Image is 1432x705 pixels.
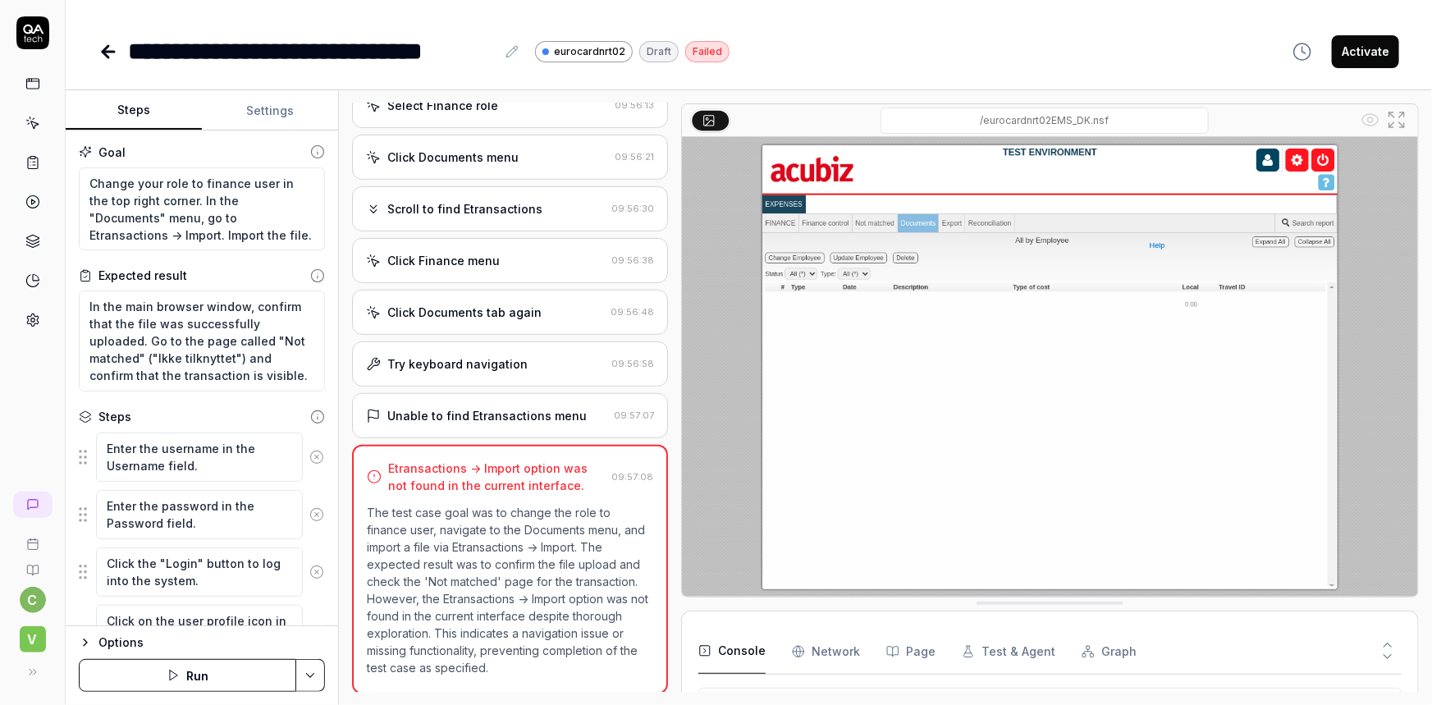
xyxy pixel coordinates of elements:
[79,659,296,692] button: Run
[202,91,338,130] button: Settings
[554,44,625,59] span: eurocardnrt02
[886,629,936,675] button: Page
[1357,107,1384,133] button: Show all interative elements
[303,441,331,474] button: Remove step
[79,633,325,652] button: Options
[387,304,542,321] div: Click Documents tab again
[1332,35,1399,68] button: Activate
[79,432,325,483] div: Suggestions
[611,306,654,318] time: 09:56:48
[20,587,46,613] button: c
[387,252,500,269] div: Click Finance menu
[20,626,46,652] span: V
[962,629,1055,675] button: Test & Agent
[388,460,605,494] div: Etransactions -> Import option was not found in the current interface.
[387,407,587,424] div: Unable to find Etransactions menu
[698,629,766,675] button: Console
[7,613,58,656] button: V
[1082,629,1137,675] button: Graph
[7,524,58,551] a: Book a call with us
[303,621,331,654] button: Remove step
[639,41,679,62] div: Draft
[611,254,654,266] time: 09:56:38
[387,200,542,217] div: Scroll to find Etransactions
[611,203,654,214] time: 09:56:30
[79,547,325,597] div: Suggestions
[79,489,325,540] div: Suggestions
[685,41,730,62] div: Failed
[303,556,331,588] button: Remove step
[303,498,331,531] button: Remove step
[66,91,202,130] button: Steps
[387,355,528,373] div: Try keyboard navigation
[7,551,58,577] a: Documentation
[98,144,126,161] div: Goal
[614,410,654,421] time: 09:57:07
[611,358,654,369] time: 09:56:58
[792,629,860,675] button: Network
[615,151,654,163] time: 09:56:21
[13,492,53,518] a: New conversation
[1384,107,1410,133] button: Open in full screen
[98,633,325,652] div: Options
[79,604,325,672] div: Suggestions
[98,408,131,425] div: Steps
[1283,35,1322,68] button: View version history
[98,267,187,284] div: Expected result
[387,97,498,114] div: Select Finance role
[611,471,653,483] time: 09:57:08
[367,504,653,676] p: The test case goal was to change the role to finance user, navigate to the Documents menu, and im...
[615,99,654,111] time: 09:56:13
[535,40,633,62] a: eurocardnrt02
[387,149,519,166] div: Click Documents menu
[682,137,1418,597] img: Screenshot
